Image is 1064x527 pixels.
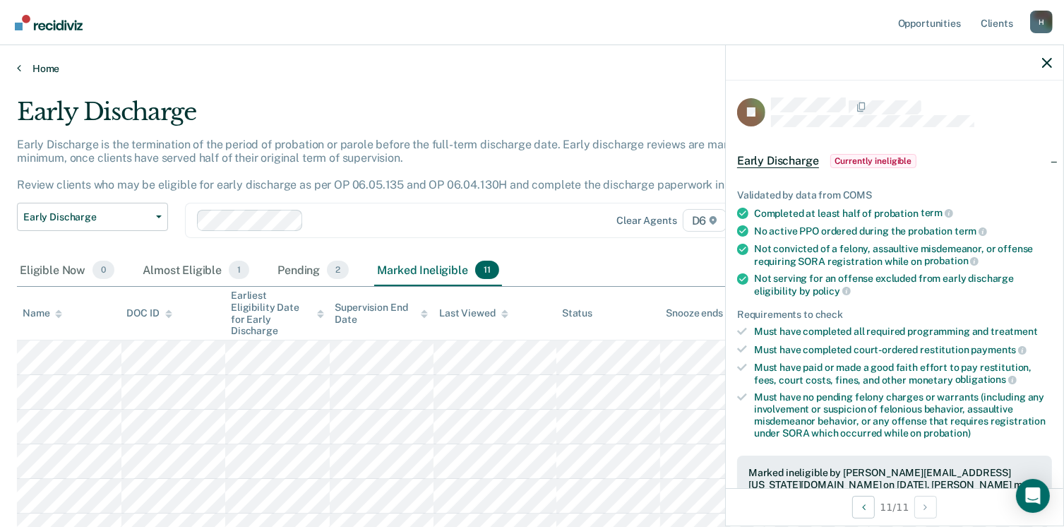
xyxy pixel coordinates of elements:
div: Open Intercom Messenger [1016,479,1050,513]
span: 1 [229,261,249,279]
span: Currently ineligible [830,154,917,168]
div: Completed at least half of probation [754,207,1052,220]
button: Next Opportunity [914,496,937,519]
div: Earliest Eligibility Date for Early Discharge [231,290,324,337]
div: Not serving for an offense excluded from early discharge eligibility by [754,273,1052,297]
span: payments [972,344,1027,355]
span: Early Discharge [23,211,150,223]
span: 2 [327,261,349,279]
div: Requirements to check [737,309,1052,321]
div: No active PPO ordered during the probation [754,225,1052,237]
div: Supervision End Date [335,302,429,326]
div: H [1030,11,1053,33]
span: policy [813,285,851,297]
div: Must have completed court-ordered restitution [754,343,1052,356]
span: probation) [923,427,971,439]
button: Previous Opportunity [852,496,875,519]
span: D6 [683,209,727,232]
div: Marked ineligible by [PERSON_NAME][EMAIL_ADDRESS][US_STATE][DOMAIN_NAME] on [DATE]. [PERSON_NAME]... [748,467,1041,502]
img: Recidiviz [15,15,83,30]
div: Must have paid or made a good faith effort to pay restitution, fees, court costs, fines, and othe... [754,362,1052,386]
div: Last Viewed [439,307,508,319]
span: term [955,225,987,237]
div: Early Discharge [17,97,815,138]
span: treatment [991,326,1038,337]
div: Marked Ineligible [374,255,501,286]
p: Early Discharge is the termination of the period of probation or parole before the full-term disc... [17,138,776,192]
a: Home [17,62,1047,75]
span: 11 [475,261,499,279]
div: Clear agents [616,215,676,227]
div: Not convicted of a felony, assaultive misdemeanor, or offense requiring SORA registration while on [754,243,1052,267]
div: Early DischargeCurrently ineligible [726,138,1063,184]
div: Validated by data from COMS [737,189,1052,201]
div: Must have no pending felony charges or warrants (including any involvement or suspicion of feloni... [754,391,1052,439]
button: Profile dropdown button [1030,11,1053,33]
div: Eligible Now [17,255,117,286]
div: Status [562,307,592,319]
div: Almost Eligible [140,255,252,286]
span: obligations [955,374,1017,385]
div: Name [23,307,62,319]
span: term [921,207,953,218]
div: 11 / 11 [726,488,1063,526]
div: Must have completed all required programming and [754,326,1052,338]
div: Snooze ends in [666,307,746,319]
span: 0 [92,261,114,279]
div: Pending [275,255,352,286]
span: Early Discharge [737,154,819,168]
span: probation [924,255,979,266]
div: DOC ID [127,307,172,319]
